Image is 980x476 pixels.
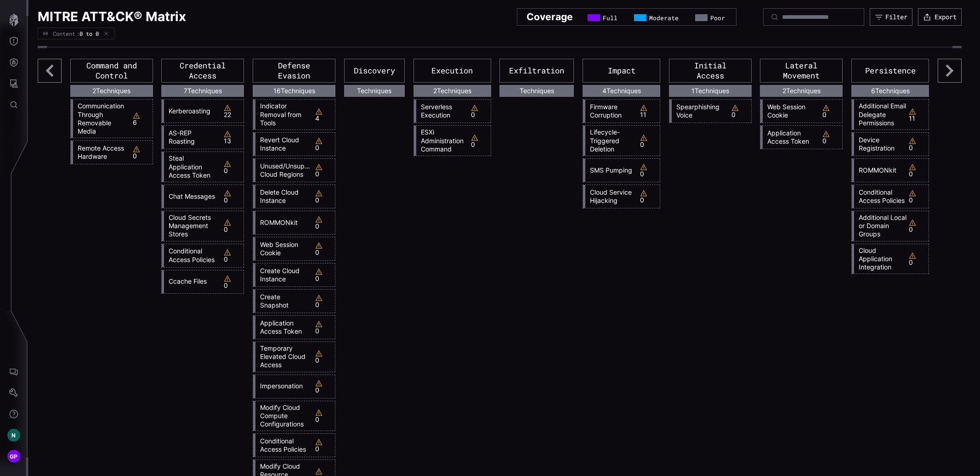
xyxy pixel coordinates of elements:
[854,188,909,205] a: Conditional Access Policies
[760,85,843,97] div: 2 Techniques
[918,8,962,26] button: Export
[79,30,99,37] span: 0 to 0
[38,8,186,26] h1: MITRE ATT&CK® Matrix
[224,249,241,263] div: 0
[640,104,657,118] div: 11
[471,104,488,118] div: 0
[585,103,640,119] a: Firmware Corruption
[70,59,153,83] div: Command and Control
[315,409,333,423] div: 0
[909,108,926,122] div: 11
[255,136,310,152] a: Revert Cloud Instance
[224,219,241,233] div: 0
[164,107,219,115] a: Kerberoasting
[851,59,929,83] div: Persistence
[73,102,128,135] a: Communication Through Removable Media
[133,112,150,126] div: 6
[640,134,657,148] div: 0
[224,190,241,203] div: 0
[43,31,75,36] div: Content
[854,213,909,239] a: Additional Local or Domain Groups
[315,350,333,364] div: 0
[164,129,219,146] a: AS-REP Roasting
[851,85,929,97] div: 6 Techniques
[224,275,241,289] div: 0
[649,14,679,22] span: Moderate
[669,85,752,97] div: 1 Techniques
[672,103,726,119] a: Spearphishing Voice
[164,277,219,286] a: Ccache Files
[0,446,27,467] button: GP
[414,85,491,97] div: 2 Techniques
[315,108,333,122] div: 4
[224,160,241,174] div: 0
[583,85,660,97] div: 4 Techniques
[416,103,471,119] a: Serverless Execution
[909,252,926,266] div: 0
[315,163,333,177] div: 0
[253,59,335,83] div: Defense Evasion
[315,268,333,282] div: 0
[315,190,333,203] div: 0
[255,437,310,454] a: Conditional Access Policies
[416,128,471,153] a: ESXi Administration Command
[76,30,102,37] div: :
[603,14,617,22] span: Full
[471,134,488,148] div: 0
[854,136,909,152] a: Device Registration
[527,11,573,23] h2: Coverage
[315,320,333,334] div: 0
[70,85,153,97] div: 2 Techniques
[255,267,310,283] a: Create Cloud Instance
[255,162,310,179] a: Unused/Unsupported Cloud Regions
[315,242,333,256] div: 0
[640,190,657,203] div: 0
[585,128,640,153] a: Lifecycle-Triggered Deletion
[315,294,333,308] div: 0
[909,137,926,151] div: 0
[255,403,310,429] a: Modify Cloud Compute Configurations
[315,137,333,151] div: 0
[255,293,310,309] a: Create Snapshot
[640,163,657,177] div: 0
[763,103,817,119] a: Web Session Cookie
[854,246,909,272] a: Cloud Application Integration
[909,219,926,233] div: 0
[161,59,244,83] div: Credential Access
[224,104,241,118] div: 22
[164,192,219,201] a: Chat Messages
[585,166,640,174] a: SMS Pumping
[583,59,660,83] div: Impact
[255,188,310,205] a: Delete Cloud Instance
[255,218,310,227] a: ROMMONkit
[414,59,491,83] div: Execution
[0,425,27,446] button: N
[73,144,128,161] a: Remote Access Hardware
[133,146,150,159] div: 0
[224,130,241,144] div: 13
[731,104,749,118] div: 0
[164,154,219,179] a: Steal Application Access Token
[854,102,909,127] a: Additional Email Delegate Permissions
[344,85,405,97] div: Techniques
[760,59,843,83] div: Lateral Movement
[822,104,840,118] div: 0
[763,129,817,146] a: Application Access Token
[10,452,18,461] span: GP
[255,319,310,336] a: Application Access Token
[315,216,333,230] div: 0
[164,213,219,239] a: Cloud Secrets Management Stores
[909,163,926,177] div: 0
[822,130,840,144] div: 0
[909,190,926,203] div: 0
[164,247,219,263] a: Conditional Access Policies
[11,431,16,440] span: N
[255,102,310,127] a: Indicator Removal from Tools
[885,13,907,21] div: Filter
[255,241,310,257] a: Web Session Cookie
[870,8,912,26] button: Filter
[854,166,909,174] a: ROMMONkit
[255,382,310,390] a: Impersonation
[669,59,752,83] div: Initial Access
[344,59,405,83] div: Discovery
